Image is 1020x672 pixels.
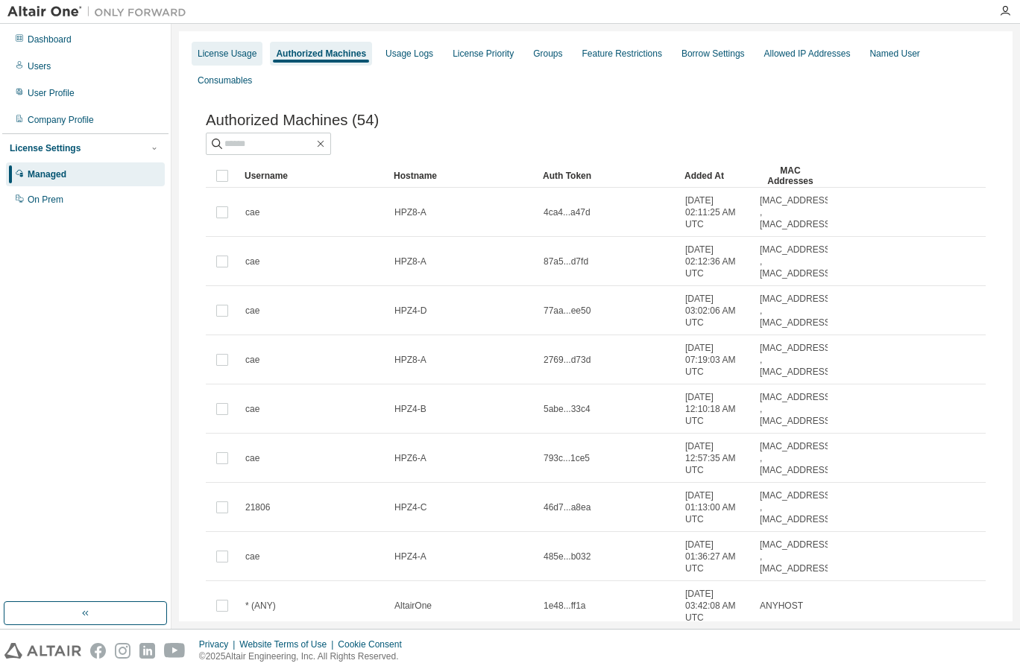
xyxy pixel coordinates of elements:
span: 87a5...d7fd [544,256,588,267]
span: ANYHOST [760,600,803,612]
span: [DATE] 02:12:36 AM UTC [685,244,746,279]
span: [MAC_ADDRESS] , [MAC_ADDRESS] [760,293,833,329]
span: HPZ4-D [394,305,426,317]
span: [MAC_ADDRESS] , [MAC_ADDRESS] [760,440,833,476]
span: [MAC_ADDRESS] , [MAC_ADDRESS] [760,194,833,230]
img: linkedin.svg [139,643,155,659]
span: HPZ4-C [394,501,426,513]
span: 21806 [245,501,270,513]
span: [MAC_ADDRESS] , [MAC_ADDRESS] [760,539,833,574]
span: [DATE] 12:57:35 AM UTC [685,440,746,476]
span: AltairOne [394,600,432,612]
div: Username [245,164,382,188]
div: User Profile [28,87,75,99]
div: Dashboard [28,34,72,45]
div: Users [28,60,51,72]
div: License Settings [10,142,81,154]
span: cae [245,354,259,366]
div: Named User [869,48,919,60]
p: © 2025 Altair Engineering, Inc. All Rights Reserved. [199,650,411,663]
span: 46d7...a8ea [544,501,591,513]
div: Authorized Machines [276,48,366,60]
span: 77aa...ee50 [544,305,591,317]
div: Usage Logs [385,48,433,60]
span: cae [245,206,259,218]
span: cae [245,551,259,562]
span: [DATE] 01:13:00 AM UTC [685,489,746,525]
span: 4ca4...a47d [544,206,591,218]
div: Cookie Consent [338,638,410,650]
span: HPZ8-A [394,256,426,267]
span: cae [245,452,259,464]
span: cae [245,256,259,267]
div: MAC Addresses [759,164,822,188]
img: youtube.svg [164,643,186,659]
div: License Usage [198,48,256,60]
span: HPZ8-A [394,354,426,366]
span: [MAC_ADDRESS] , [MAC_ADDRESS] [760,391,833,427]
span: [DATE] 12:10:18 AM UTC [685,391,746,427]
div: Website Terms of Use [239,638,338,650]
span: [MAC_ADDRESS] , [MAC_ADDRESS] [760,489,833,525]
img: instagram.svg [115,643,130,659]
span: 793c...1ce5 [544,452,590,464]
span: HPZ4-B [394,403,426,415]
span: HPZ8-A [394,206,426,218]
span: * (ANY) [245,600,276,612]
div: Groups [533,48,562,60]
span: Authorized Machines (54) [206,112,379,129]
div: Allowed IP Addresses [764,48,851,60]
span: cae [245,305,259,317]
div: License Priority [453,48,514,60]
div: Added At [684,164,747,188]
span: [DATE] 02:11:25 AM UTC [685,194,746,230]
img: altair_logo.svg [4,643,81,659]
img: Altair One [7,4,194,19]
span: [DATE] 03:02:06 AM UTC [685,293,746,329]
span: cae [245,403,259,415]
div: On Prem [28,194,63,206]
span: 1e48...ff1a [544,600,586,612]
span: [MAC_ADDRESS] , [MAC_ADDRESS] [760,342,833,378]
div: Managed [28,168,66,180]
span: [DATE] 01:36:27 AM UTC [685,539,746,574]
div: Privacy [199,638,239,650]
div: Consumables [198,75,252,86]
span: 5abe...33c4 [544,403,591,415]
span: HPZ6-A [394,452,426,464]
span: [MAC_ADDRESS] , [MAC_ADDRESS] [760,244,833,279]
span: [DATE] 03:42:08 AM UTC [685,588,746,624]
div: Hostname [394,164,531,188]
span: 2769...d73d [544,354,591,366]
img: facebook.svg [90,643,106,659]
span: 485e...b032 [544,551,591,562]
div: Feature Restrictions [582,48,662,60]
div: Company Profile [28,114,94,126]
div: Borrow Settings [681,48,745,60]
span: [DATE] 07:19:03 AM UTC [685,342,746,378]
span: HPZ4-A [394,551,426,562]
div: Auth Token [543,164,673,188]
